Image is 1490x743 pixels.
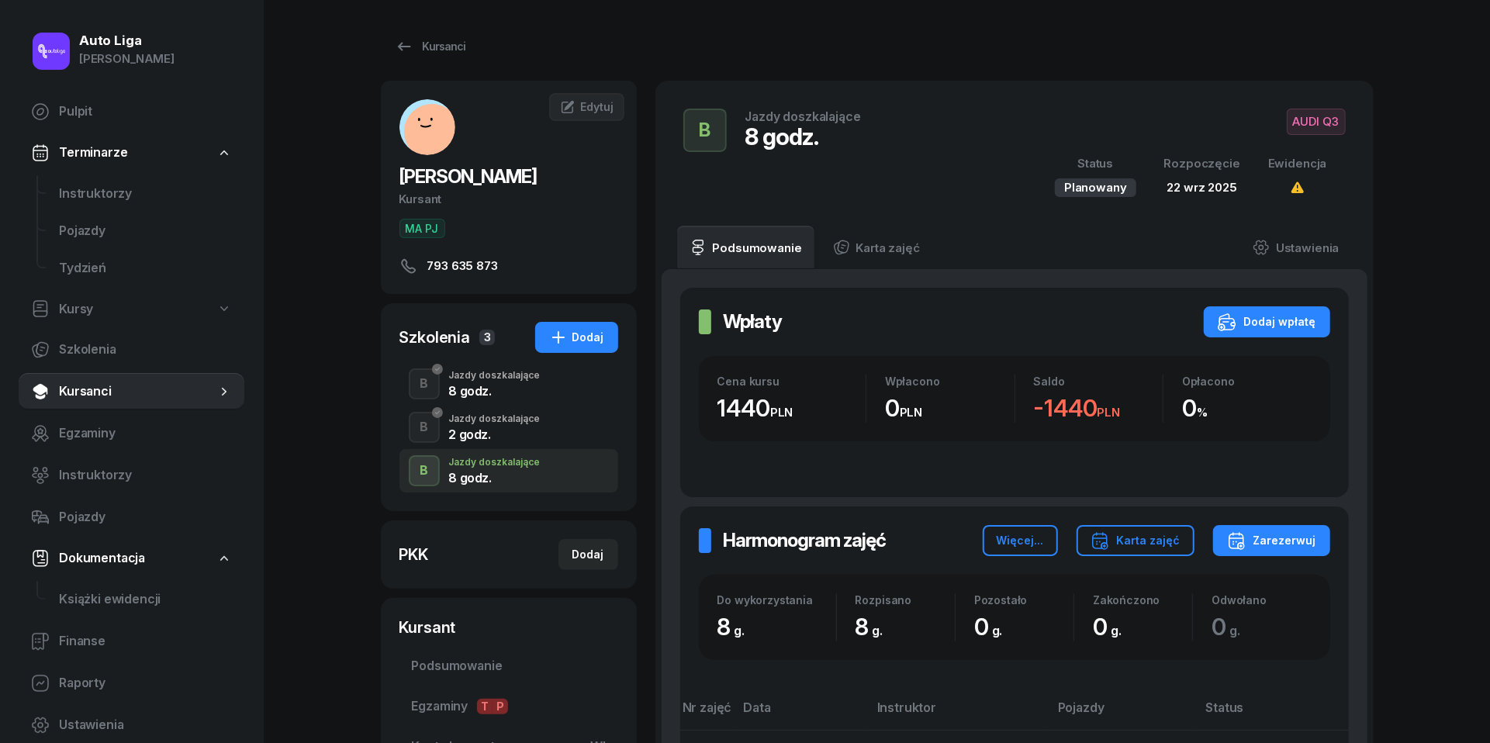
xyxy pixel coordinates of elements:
[399,219,445,238] span: MA PJ
[399,688,618,725] a: EgzaminyTP
[1287,109,1346,135] button: AUDI Q3
[399,327,471,348] div: Szkolenia
[580,100,613,113] span: Edytuj
[885,394,1015,423] div: 0
[19,457,244,494] a: Instruktorzy
[1218,313,1316,331] div: Dodaj wpłatę
[47,175,244,213] a: Instruktorzy
[1227,531,1316,550] div: Zarezerwuj
[677,226,814,269] a: Podsumowanie
[449,414,541,423] div: Jazdy doszkalające
[409,455,440,486] button: B
[683,109,727,152] button: B
[745,110,861,123] div: Jazdy doszkalające
[59,715,232,735] span: Ustawienia
[1182,394,1312,423] div: 0
[1034,375,1163,388] div: Saldo
[409,412,440,443] button: B
[399,617,618,638] div: Kursant
[549,93,624,121] a: Edytuj
[1049,697,1197,731] th: Pojazdy
[1093,593,1192,606] div: Zakończono
[427,257,498,275] span: 793 635 873
[493,699,508,714] span: P
[1212,613,1248,641] span: 0
[413,414,434,441] div: B
[79,49,175,69] div: [PERSON_NAME]
[1212,593,1311,606] div: Odwołano
[1098,405,1121,420] small: PLN
[974,613,1073,641] div: 0
[745,123,861,150] div: 8 godz.
[983,525,1058,556] button: Więcej...
[535,322,618,353] button: Dodaj
[449,371,541,380] div: Jazdy doszkalające
[1093,613,1129,641] span: 0
[449,428,541,441] div: 2 godz.
[47,213,244,250] a: Pojazdy
[47,250,244,287] a: Tydzień
[47,581,244,618] a: Książki ewidencji
[717,613,753,641] span: 8
[413,458,434,484] div: B
[724,528,887,553] h2: Harmonogram zajęć
[449,472,541,484] div: 8 godz.
[381,31,480,62] a: Kursanci
[59,340,232,360] span: Szkolenia
[413,371,434,397] div: B
[572,545,604,564] div: Dodaj
[1077,525,1194,556] button: Karta zajęć
[900,405,923,420] small: PLN
[59,423,232,444] span: Egzaminy
[992,623,1003,638] small: g.
[399,544,429,565] div: PKK
[59,465,232,486] span: Instruktorzy
[885,375,1015,388] div: Wpłacono
[1197,405,1208,420] small: %
[856,613,891,641] span: 8
[449,385,541,397] div: 8 godz.
[19,292,244,327] a: Kursy
[399,165,538,188] span: [PERSON_NAME]
[856,593,955,606] div: Rozpisano
[997,531,1044,550] div: Więcej...
[770,405,793,420] small: PLN
[1268,154,1327,174] div: Ewidencja
[19,623,244,660] a: Finanse
[717,375,866,388] div: Cena kursu
[1182,375,1312,388] div: Opłacono
[821,226,932,269] a: Karta zajęć
[477,699,493,714] span: T
[717,593,836,606] div: Do wykorzystania
[1167,180,1237,195] span: 22 wrz 2025
[59,382,216,402] span: Kursanci
[59,589,232,610] span: Książki ewidencji
[1204,306,1330,337] button: Dodaj wpłatę
[79,34,175,47] div: Auto Liga
[399,648,618,685] a: Podsumowanie
[399,362,618,406] button: BJazdy doszkalające8 godz.
[1196,697,1348,731] th: Status
[549,328,604,347] div: Dodaj
[1055,178,1136,197] div: Planowany
[1213,525,1330,556] button: Zarezerwuj
[59,673,232,693] span: Raporty
[1164,154,1240,174] div: Rozpoczęcie
[479,330,495,345] span: 3
[558,539,618,570] button: Dodaj
[735,697,868,731] th: Data
[868,697,1049,731] th: Instruktor
[399,449,618,492] button: BJazdy doszkalające8 godz.
[59,299,93,320] span: Kursy
[59,184,232,204] span: Instruktorzy
[19,93,244,130] a: Pulpit
[734,623,745,638] small: g.
[19,541,244,576] a: Dokumentacja
[1240,226,1351,269] a: Ustawienia
[1229,623,1240,638] small: g.
[717,394,866,423] div: 1440
[59,258,232,278] span: Tydzień
[693,115,717,146] div: B
[59,507,232,527] span: Pojazdy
